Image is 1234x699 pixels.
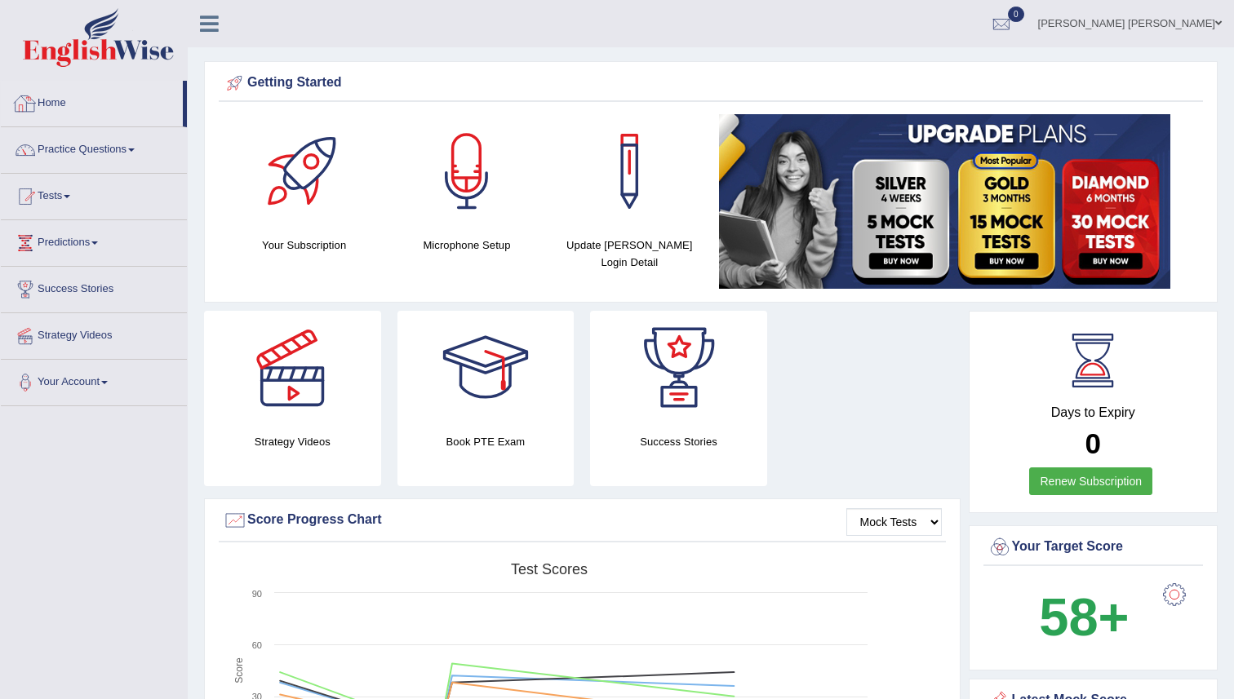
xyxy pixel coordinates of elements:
[252,589,262,599] text: 90
[1085,427,1101,459] b: 0
[1008,7,1024,22] span: 0
[511,561,588,577] tspan: Test scores
[1029,467,1152,495] a: Renew Subscription
[1,360,187,400] a: Your Account
[988,535,1200,560] div: Your Target Score
[223,508,942,533] div: Score Progress Chart
[1,313,187,354] a: Strategy Videos
[204,433,381,450] h4: Strategy Videos
[1,81,183,122] a: Home
[1,267,187,307] a: Success Stories
[393,237,539,254] h4: Microphone Setup
[1,174,187,215] a: Tests
[988,405,1200,420] h4: Days to Expiry
[1039,587,1129,647] b: 58+
[1,220,187,261] a: Predictions
[719,114,1170,289] img: small5.jpg
[557,237,703,271] h4: Update [PERSON_NAME] Login Detail
[252,640,262,650] text: 60
[590,433,767,450] h4: Success Stories
[397,433,575,450] h4: Book PTE Exam
[223,71,1199,95] div: Getting Started
[231,237,377,254] h4: Your Subscription
[233,657,245,684] tspan: Score
[1,127,187,168] a: Practice Questions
